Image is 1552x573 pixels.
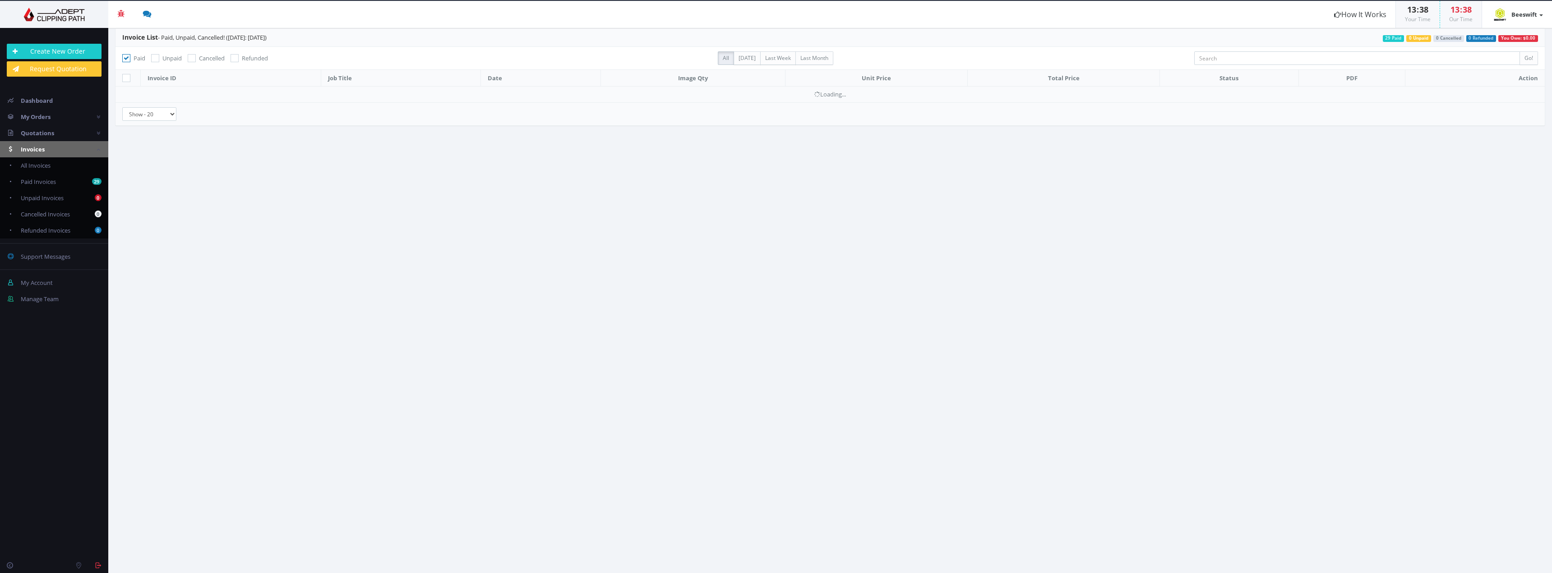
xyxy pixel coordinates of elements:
td: Loading... [115,87,1545,102]
span: Cancelled [199,54,225,62]
a: How It Works [1325,1,1395,28]
b: 29 [92,178,102,185]
th: PDF [1298,70,1405,87]
span: Refunded [242,54,268,62]
span: My Account [21,279,53,287]
span: Paid [134,54,145,62]
span: Paid Invoices [21,178,56,186]
span: All Invoices [21,161,51,170]
a: Create New Order [7,44,102,59]
th: Image Qty [600,70,785,87]
b: 0 [95,227,102,234]
span: 0 Refunded [1466,35,1497,42]
b: 0 [95,194,102,201]
span: 0 Unpaid [1406,35,1431,42]
th: Invoice ID [141,70,321,87]
span: You Owe: $0.00 [1498,35,1538,42]
span: Unpaid [162,54,182,62]
span: Support Messages [21,252,70,261]
th: Action [1405,70,1545,87]
th: Job Title [321,70,481,87]
img: Adept Graphics [7,8,102,21]
img: timthumb.php [1491,5,1509,23]
span: Refunded Invoices [21,226,70,234]
span: 38 [1419,4,1428,15]
small: Our Time [1449,15,1473,23]
input: Search [1194,51,1520,65]
a: Request Quotation [7,61,102,77]
span: Unpaid Invoices [21,194,64,202]
th: Date [481,70,601,87]
label: All [718,51,734,65]
span: - Paid, Unpaid, Cancelled! ([DATE]: [DATE]) [122,33,267,41]
span: 29 Paid [1383,35,1404,42]
label: [DATE] [734,51,761,65]
span: 13 [1407,4,1416,15]
label: Last Week [760,51,796,65]
span: 0 Cancelled [1433,35,1464,42]
span: Manage Team [21,295,59,303]
input: Go! [1520,51,1538,65]
th: Status [1159,70,1298,87]
span: Quotations [21,129,54,137]
span: : [1416,4,1419,15]
span: Cancelled Invoices [21,210,70,218]
th: Total Price [968,70,1160,87]
span: 38 [1463,4,1472,15]
span: 13 [1450,4,1460,15]
span: Dashboard [21,96,53,105]
small: Your Time [1405,15,1431,23]
span: Invoices [21,145,45,153]
th: Unit Price [785,70,968,87]
a: Beeswift [1482,1,1552,28]
span: My Orders [21,113,51,121]
b: 0 [95,211,102,217]
span: : [1460,4,1463,15]
label: Last Month [795,51,833,65]
span: Invoice List [122,33,158,41]
strong: Beeswift [1511,10,1537,18]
